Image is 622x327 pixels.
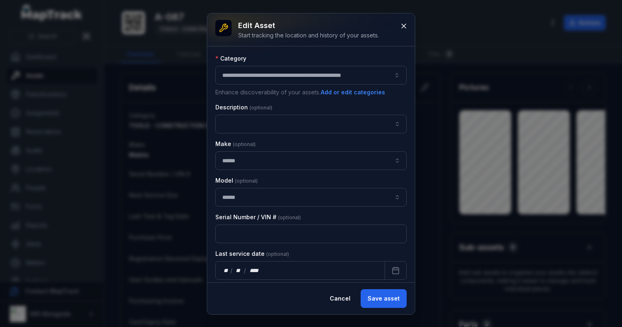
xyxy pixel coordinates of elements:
[238,31,379,39] div: Start tracking the location and history of your assets.
[215,115,407,133] input: asset-edit:description-label
[215,88,407,97] p: Enhance discoverability of your assets.
[244,266,247,275] div: /
[222,266,230,275] div: day,
[215,250,289,258] label: Last service date
[247,266,262,275] div: year,
[215,177,258,185] label: Model
[215,103,272,111] label: Description
[233,266,244,275] div: month,
[238,20,379,31] h3: Edit asset
[215,213,301,221] label: Serial Number / VIN #
[215,151,407,170] input: asset-edit:cf[2c9a1bd6-738d-4b2a-ac98-3f96f4078ca0]-label
[385,261,407,280] button: Calendar
[323,289,357,308] button: Cancel
[320,88,385,97] button: Add or edit categories
[230,266,233,275] div: /
[361,289,407,308] button: Save asset
[215,54,246,63] label: Category
[215,188,407,207] input: asset-edit:cf[372ede5e-5430-4034-be4c-3789af5fa247]-label
[215,140,256,148] label: Make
